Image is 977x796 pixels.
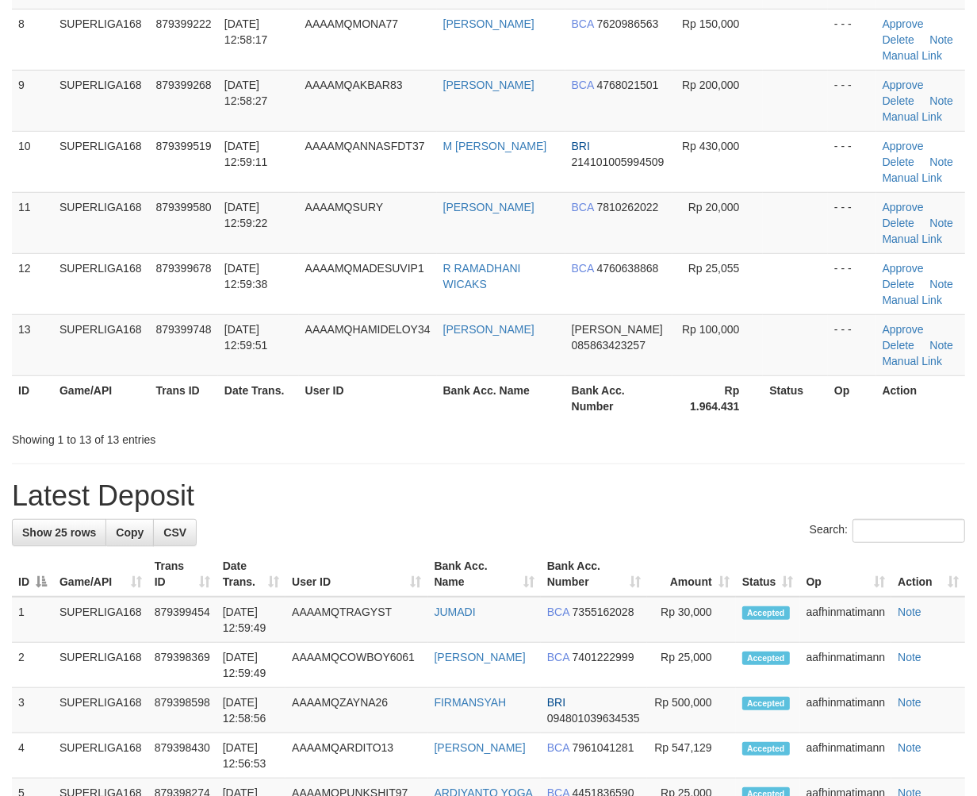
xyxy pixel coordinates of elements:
[742,606,790,620] span: Accepted
[800,552,892,597] th: Op: activate to sort column ascending
[800,597,892,643] td: aafhinmatimann
[150,375,218,421] th: Trans ID
[883,278,914,290] a: Delete
[116,526,144,539] span: Copy
[443,140,547,152] a: M [PERSON_NAME]
[736,552,800,597] th: Status: activate to sort column ascending
[53,192,150,253] td: SUPERLIGA168
[12,688,53,733] td: 3
[435,651,526,663] a: [PERSON_NAME]
[565,375,673,421] th: Bank Acc. Number
[443,17,534,30] a: [PERSON_NAME]
[12,519,106,546] a: Show 25 rows
[148,643,216,688] td: 879398369
[305,262,424,275] span: AAAAMQMADESUVIP1
[156,201,212,213] span: 879399580
[547,696,565,709] span: BRI
[688,262,740,275] span: Rp 25,055
[53,131,150,192] td: SUPERLIGA168
[547,606,569,618] span: BCA
[224,201,268,229] span: [DATE] 12:59:22
[930,339,954,352] a: Note
[224,262,268,290] span: [DATE] 12:59:38
[12,253,53,314] td: 12
[883,201,924,213] a: Approve
[305,17,398,30] span: AAAAMQMONA77
[572,79,594,91] span: BCA
[299,375,437,421] th: User ID
[883,17,924,30] a: Approve
[828,253,876,314] td: - - -
[53,70,150,131] td: SUPERLIGA168
[898,741,921,754] a: Note
[573,651,634,663] span: Copy 7401222999 to clipboard
[883,294,943,306] a: Manual Link
[547,712,640,725] span: Copy 094801039634535 to clipboard
[148,688,216,733] td: 879398598
[883,79,924,91] a: Approve
[828,192,876,253] td: - - -
[883,355,943,367] a: Manual Link
[572,201,594,213] span: BCA
[828,9,876,70] td: - - -
[156,323,212,336] span: 879399748
[53,643,148,688] td: SUPERLIGA168
[573,606,634,618] span: Copy 7355162028 to clipboard
[216,552,285,597] th: Date Trans.: activate to sort column ascending
[800,688,892,733] td: aafhinmatimann
[163,526,186,539] span: CSV
[148,552,216,597] th: Trans ID: activate to sort column ascending
[810,519,965,543] label: Search:
[647,688,736,733] td: Rp 500,000
[305,79,403,91] span: AAAAMQAKBAR83
[883,171,943,184] a: Manual Link
[216,733,285,779] td: [DATE] 12:56:53
[12,425,395,448] div: Showing 1 to 13 of 13 entries
[12,375,53,421] th: ID
[647,597,736,643] td: Rp 30,000
[12,597,53,643] td: 1
[682,17,739,30] span: Rp 150,000
[435,696,507,709] a: FIRMANSYAH
[597,201,659,213] span: Copy 7810262022 to clipboard
[153,519,197,546] a: CSV
[443,262,521,290] a: R RAMADHANI WICAKS
[12,131,53,192] td: 10
[12,314,53,375] td: 13
[828,131,876,192] td: - - -
[883,217,914,229] a: Delete
[883,110,943,123] a: Manual Link
[688,201,740,213] span: Rp 20,000
[53,552,148,597] th: Game/API: activate to sort column ascending
[930,278,954,290] a: Note
[647,733,736,779] td: Rp 547,129
[573,741,634,754] span: Copy 7961041281 to clipboard
[930,33,954,46] a: Note
[883,262,924,275] a: Approve
[930,156,954,168] a: Note
[572,140,590,152] span: BRI
[572,339,646,352] span: Copy 085863423257 to clipboard
[224,17,268,46] span: [DATE] 12:58:17
[12,9,53,70] td: 8
[547,741,569,754] span: BCA
[572,156,665,168] span: Copy 214101005994509 to clipboard
[898,606,921,618] a: Note
[53,253,150,314] td: SUPERLIGA168
[156,140,212,152] span: 879399519
[800,643,892,688] td: aafhinmatimann
[105,519,154,546] a: Copy
[12,480,965,512] h1: Latest Deposit
[828,375,876,421] th: Op
[647,552,736,597] th: Amount: activate to sort column ascending
[572,323,663,336] span: [PERSON_NAME]
[742,742,790,756] span: Accepted
[435,741,526,754] a: [PERSON_NAME]
[148,733,216,779] td: 879398430
[883,94,914,107] a: Delete
[742,697,790,710] span: Accepted
[682,323,739,336] span: Rp 100,000
[12,192,53,253] td: 11
[156,79,212,91] span: 879399268
[883,323,924,336] a: Approve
